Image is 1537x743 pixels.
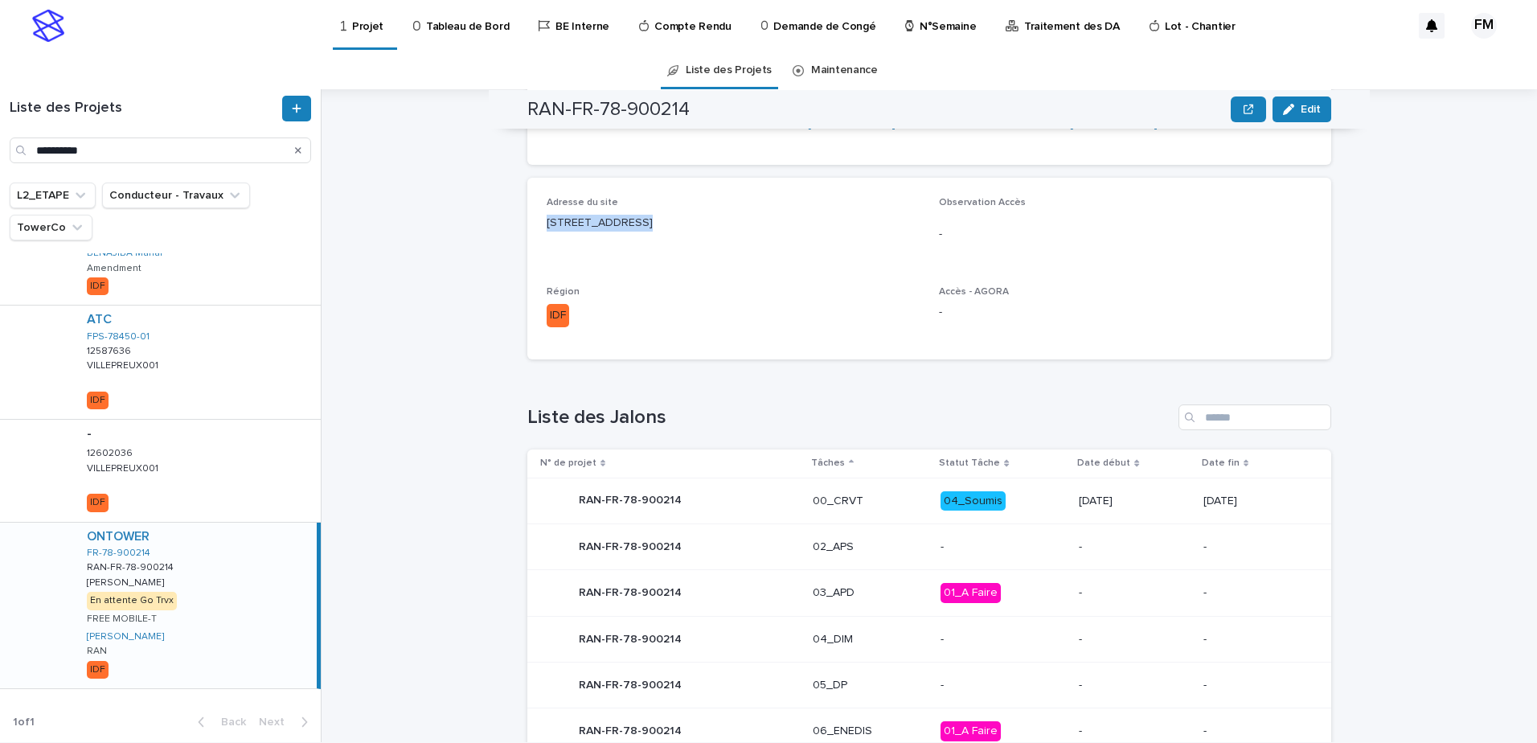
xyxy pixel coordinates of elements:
div: IDF [87,494,109,511]
p: VILLEPREUX001 [87,357,162,371]
p: N° de projet [540,454,596,472]
img: stacker-logo-s-only.png [32,10,64,42]
button: Conducteur - Travaux [102,183,250,208]
p: Date début [1077,454,1130,472]
a: Maintenance [811,51,878,89]
span: Edit [1301,104,1321,115]
p: 05_DP [813,679,928,692]
div: En attente Go Trvx [87,592,177,610]
p: RAN [87,646,107,657]
span: Next [259,716,294,728]
p: - [941,540,1066,554]
p: [STREET_ADDRESS] [547,215,920,232]
div: IDF [87,661,109,679]
p: - [1203,633,1305,647]
p: FREE MOBILE-T [87,614,157,625]
input: Search [10,138,311,163]
h2: RAN-FR-78-900214 [527,98,690,121]
p: - [1079,679,1191,692]
p: - [939,304,1312,321]
a: BENAJIBA Manaf [87,248,162,259]
p: [DATE] [1203,495,1305,508]
a: FPS-78450-01 [87,331,150,343]
p: Date fin [1202,454,1240,472]
p: 06_ENEDIS [813,725,928,738]
div: 04_Soumis [941,491,1006,511]
a: [PERSON_NAME] [87,631,164,642]
h1: Liste des Jalons [527,406,1172,429]
span: Adresse du site [547,198,618,207]
button: Edit [1273,96,1331,122]
div: 01_A Faire [941,583,1001,603]
a: Liste des Projets [686,51,772,89]
p: 00_CRVT [813,495,928,508]
button: Back [185,715,252,729]
p: RAN-FR-78-900214 [579,491,685,507]
tr: RAN-FR-78-900214RAN-FR-78-900214 04_DIM--- [527,617,1331,663]
div: 01_A Faire [941,721,1001,741]
p: - [1203,540,1305,554]
a: ONTOWER [87,529,150,544]
p: 04_DIM [813,633,928,647]
p: Amendment [87,263,141,274]
button: TowerCo [10,215,92,240]
p: RAN-FR-78-900214 [579,721,685,738]
p: [PERSON_NAME] [87,574,167,589]
span: Back [211,716,246,728]
a: FR-78-900214 [87,548,150,559]
p: - [1079,586,1191,600]
p: - [1203,725,1305,738]
tr: RAN-FR-78-900214RAN-FR-78-900214 02_APS--- [527,524,1331,570]
p: Tâches [811,454,845,472]
p: - [1203,586,1305,600]
div: FM [1471,13,1497,39]
p: Statut Tâche [939,454,1000,472]
p: VILLEPREUX001 [87,460,162,474]
p: - [941,633,1066,647]
span: Accès - AGORA [939,287,1009,297]
p: RAN-FR-78-900214 [579,675,685,692]
p: - [1203,679,1305,692]
p: 12602036 [87,445,136,459]
p: - [1079,540,1191,554]
p: - [1079,633,1191,647]
p: - [1079,725,1191,738]
div: IDF [87,277,109,295]
tr: RAN-FR-78-900214RAN-FR-78-900214 03_APD01_A Faire-- [527,570,1331,617]
span: Observation Accès [939,198,1026,207]
p: - [941,679,1066,692]
div: IDF [87,392,109,409]
p: 03_APD [813,586,928,600]
p: 12587636 [87,343,134,357]
button: Next [252,715,321,729]
p: RAN-FR-78-900214 [579,583,685,600]
button: L2_ETAPE [10,183,96,208]
p: - [87,426,314,441]
p: - [939,226,1312,243]
tr: RAN-FR-78-900214RAN-FR-78-900214 00_CRVT04_Soumis[DATE][DATE] [527,478,1331,524]
span: Région [547,287,580,297]
p: RAN-FR-78-900214 [579,537,685,554]
tr: RAN-FR-78-900214RAN-FR-78-900214 05_DP--- [527,663,1331,708]
p: [DATE] [1079,495,1191,508]
p: RAN-FR-78-900214 [87,559,177,573]
p: 02_APS [813,540,928,554]
div: IDF [547,304,569,327]
input: Search [1178,404,1331,430]
p: RAN-FR-78-900214 [579,630,685,647]
h1: Liste des Projets [10,100,279,117]
a: ATC [87,312,112,327]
